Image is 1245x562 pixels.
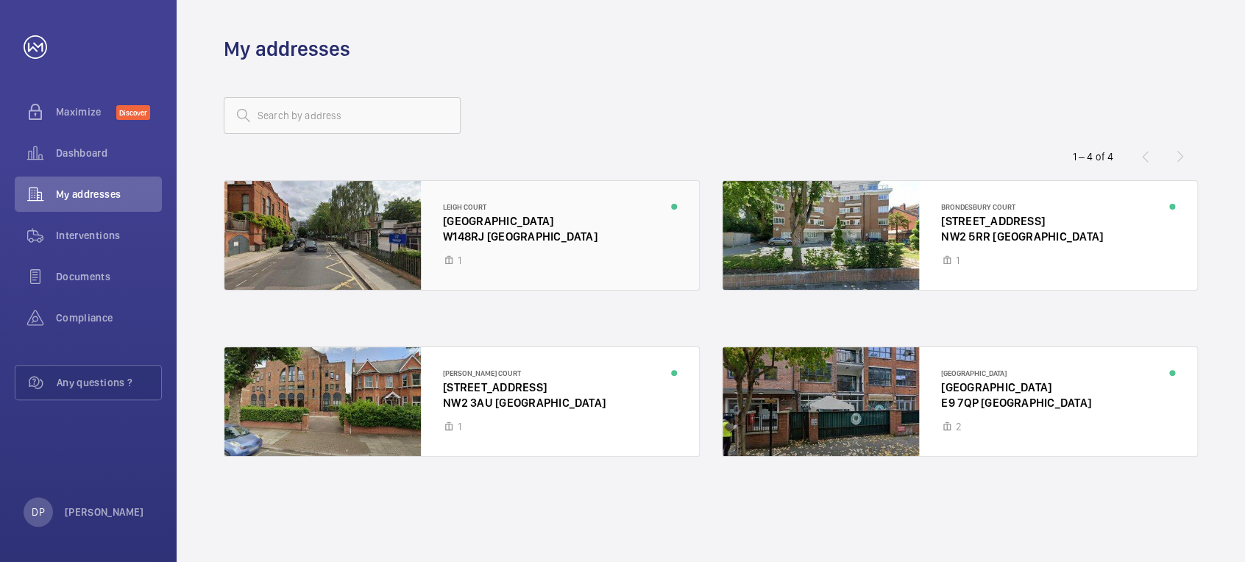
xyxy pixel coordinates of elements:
[57,375,161,390] span: Any questions ?
[56,228,162,243] span: Interventions
[32,505,44,519] p: DP
[56,146,162,160] span: Dashboard
[65,505,144,519] p: [PERSON_NAME]
[56,187,162,202] span: My addresses
[56,310,162,325] span: Compliance
[116,105,150,120] span: Discover
[224,97,461,134] input: Search by address
[56,269,162,284] span: Documents
[1072,149,1113,164] div: 1 – 4 of 4
[224,35,350,63] h1: My addresses
[56,104,116,119] span: Maximize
